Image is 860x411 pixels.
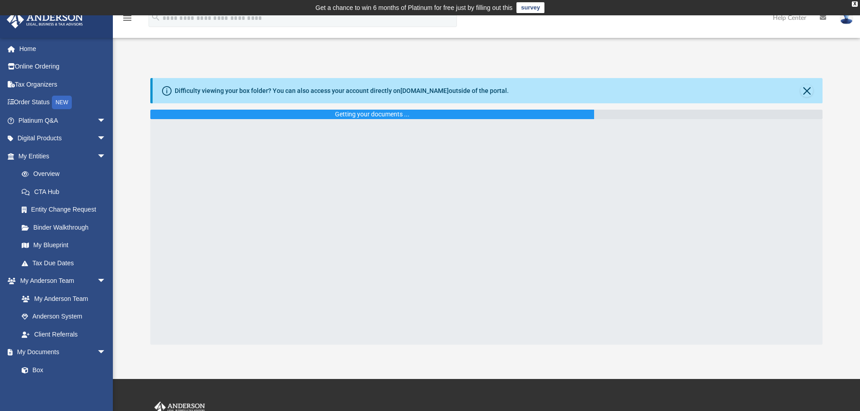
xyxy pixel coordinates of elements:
a: Client Referrals [13,325,115,343]
a: CTA Hub [13,183,120,201]
a: Tax Organizers [6,75,120,93]
button: Close [800,84,813,97]
a: My Anderson Teamarrow_drop_down [6,272,115,290]
a: My Documentsarrow_drop_down [6,343,115,361]
div: Difficulty viewing your box folder? You can also access your account directly on outside of the p... [175,86,509,96]
a: Entity Change Request [13,201,120,219]
img: Anderson Advisors Platinum Portal [4,11,86,28]
a: [DOMAIN_NAME] [400,87,449,94]
a: My Blueprint [13,236,115,254]
span: arrow_drop_down [97,111,115,130]
a: Online Ordering [6,58,120,76]
div: NEW [52,96,72,109]
a: Home [6,40,120,58]
a: survey [516,2,544,13]
a: Platinum Q&Aarrow_drop_down [6,111,120,129]
div: close [852,1,858,7]
span: arrow_drop_down [97,147,115,166]
a: My Anderson Team [13,290,111,308]
a: Meeting Minutes [13,379,115,397]
img: User Pic [840,11,853,24]
div: Getting your documents ... [335,110,409,119]
div: Get a chance to win 6 months of Platinum for free just by filling out this [316,2,513,13]
span: arrow_drop_down [97,272,115,291]
a: Tax Due Dates [13,254,120,272]
i: search [151,12,161,22]
a: Digital Productsarrow_drop_down [6,129,120,148]
i: menu [122,13,133,23]
a: Overview [13,165,120,183]
a: Order StatusNEW [6,93,120,112]
a: My Entitiesarrow_drop_down [6,147,120,165]
span: arrow_drop_down [97,129,115,148]
a: Anderson System [13,308,115,326]
span: arrow_drop_down [97,343,115,362]
a: Box [13,361,111,379]
a: menu [122,17,133,23]
a: Binder Walkthrough [13,218,120,236]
